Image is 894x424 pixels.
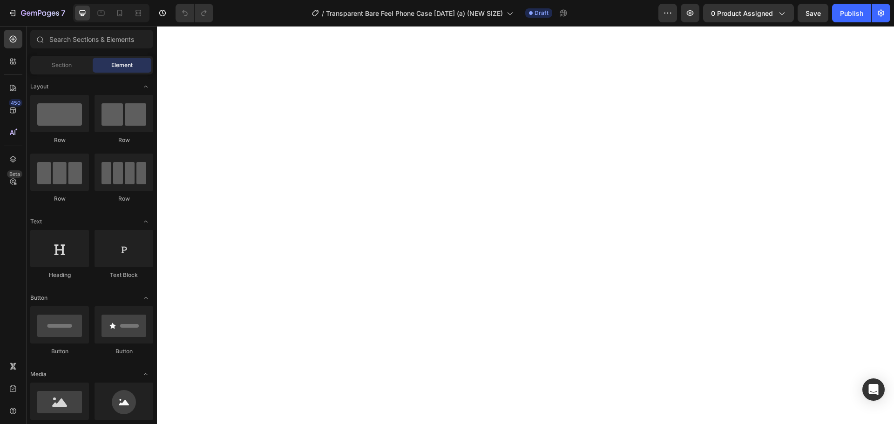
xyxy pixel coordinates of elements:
[798,4,828,22] button: Save
[703,4,794,22] button: 0 product assigned
[30,136,89,144] div: Row
[30,370,47,378] span: Media
[806,9,821,17] span: Save
[30,347,89,356] div: Button
[30,195,89,203] div: Row
[61,7,65,19] p: 7
[111,61,133,69] span: Element
[176,4,213,22] div: Undo/Redo
[711,8,773,18] span: 0 product assigned
[30,294,47,302] span: Button
[30,271,89,279] div: Heading
[30,30,153,48] input: Search Sections & Elements
[9,99,22,107] div: 450
[138,79,153,94] span: Toggle open
[138,214,153,229] span: Toggle open
[95,347,153,356] div: Button
[326,8,503,18] span: Transparent Bare Feel Phone Case [DATE] (a) (NEW SIZE)
[840,8,863,18] div: Publish
[138,290,153,305] span: Toggle open
[535,9,549,17] span: Draft
[52,61,72,69] span: Section
[157,26,894,424] iframe: Design area
[95,136,153,144] div: Row
[138,367,153,382] span: Toggle open
[862,378,885,401] div: Open Intercom Messenger
[30,217,42,226] span: Text
[30,82,48,91] span: Layout
[4,4,69,22] button: 7
[95,271,153,279] div: Text Block
[95,195,153,203] div: Row
[322,8,324,18] span: /
[832,4,871,22] button: Publish
[7,170,22,178] div: Beta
